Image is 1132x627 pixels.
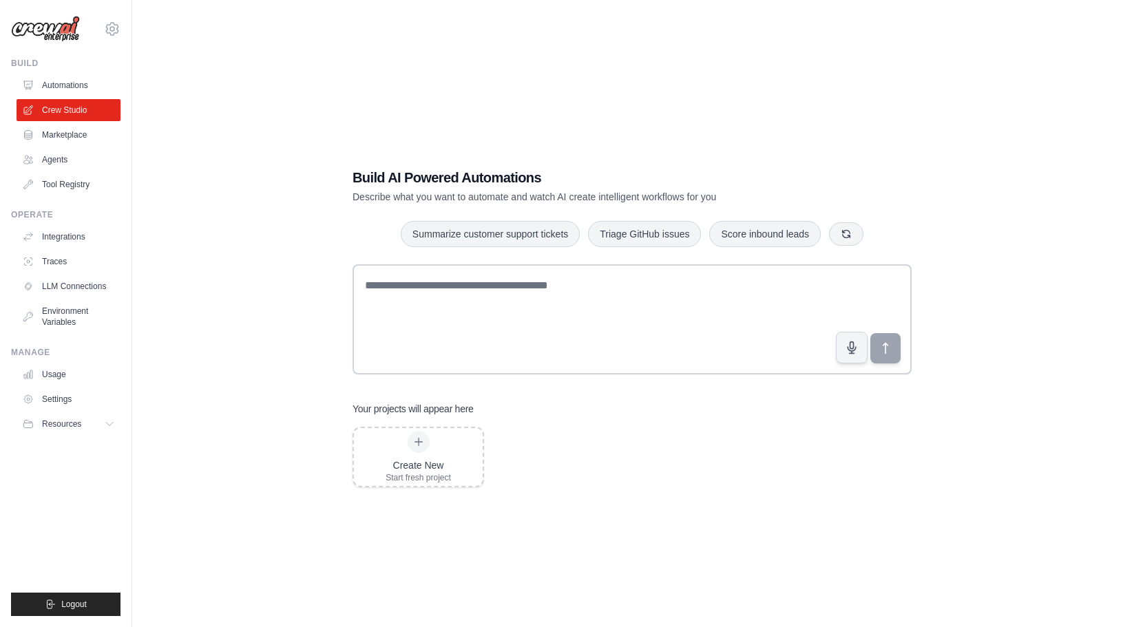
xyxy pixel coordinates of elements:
a: Automations [17,74,120,96]
a: Tool Registry [17,173,120,195]
a: Traces [17,251,120,273]
button: Click to speak your automation idea [836,332,868,363]
div: Operate [11,209,120,220]
button: Triage GitHub issues [588,221,701,247]
div: Manage [11,347,120,358]
button: Summarize customer support tickets [401,221,580,247]
button: Score inbound leads [709,221,821,247]
img: Logo [11,16,80,42]
button: Get new suggestions [829,222,863,246]
div: Start fresh project [386,472,451,483]
h3: Your projects will appear here [353,402,474,416]
a: Settings [17,388,120,410]
div: Build [11,58,120,69]
a: LLM Connections [17,275,120,297]
h1: Build AI Powered Automations [353,168,815,187]
p: Describe what you want to automate and watch AI create intelligent workflows for you [353,190,815,204]
span: Resources [42,418,81,429]
button: Resources [17,413,120,435]
a: Usage [17,363,120,385]
span: Logout [61,599,87,610]
a: Integrations [17,226,120,248]
a: Environment Variables [17,300,120,333]
a: Crew Studio [17,99,120,121]
button: Logout [11,593,120,616]
div: Create New [386,458,451,472]
a: Agents [17,149,120,171]
a: Marketplace [17,124,120,146]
